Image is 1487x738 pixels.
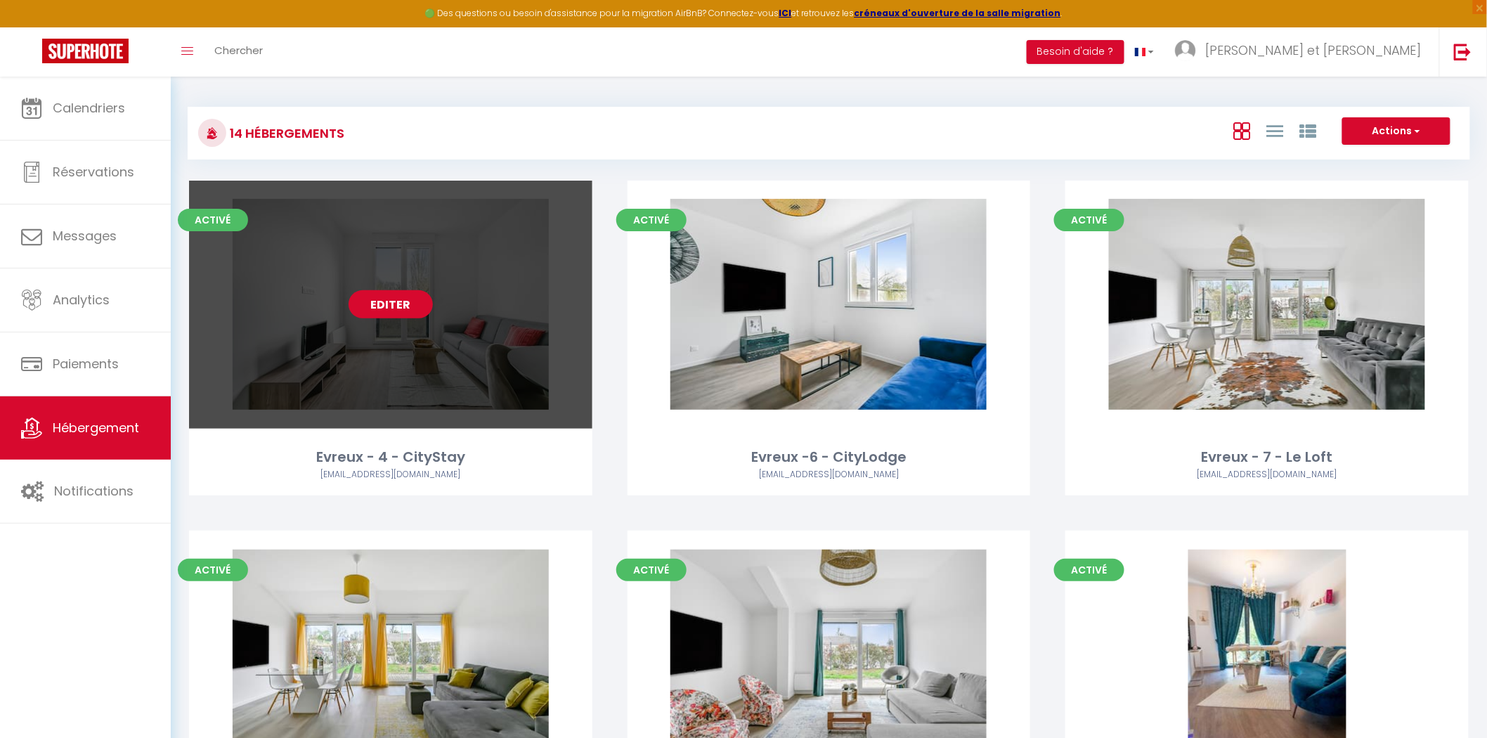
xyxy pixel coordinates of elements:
span: Activé [178,559,248,581]
div: Evreux - 7 - Le Loft [1065,446,1469,468]
div: Airbnb [628,468,1031,481]
a: Vue par Groupe [1299,119,1316,142]
span: Messages [53,227,117,245]
span: [PERSON_NAME] et [PERSON_NAME] [1205,41,1422,59]
a: Vue en Liste [1266,119,1283,142]
span: Activé [1054,209,1124,231]
img: logout [1454,43,1472,60]
a: Chercher [204,27,273,77]
a: ICI [779,7,792,19]
span: Paiements [53,355,119,373]
button: Ouvrir le widget de chat LiveChat [11,6,53,48]
img: ... [1175,40,1196,61]
span: Activé [616,559,687,581]
div: Airbnb [189,468,592,481]
a: Editer [349,290,433,318]
div: Airbnb [1065,468,1469,481]
button: Besoin d'aide ? [1027,40,1124,64]
span: Activé [616,209,687,231]
span: Calendriers [53,99,125,117]
div: Evreux - 4 - CityStay [189,446,592,468]
button: Actions [1342,117,1450,145]
a: ... [PERSON_NAME] et [PERSON_NAME] [1164,27,1439,77]
span: Activé [1054,559,1124,581]
h3: 14 Hébergements [226,117,344,149]
span: Hébergement [53,419,139,436]
span: Réservations [53,163,134,181]
span: Activé [178,209,248,231]
img: Super Booking [42,39,129,63]
span: Analytics [53,291,110,309]
a: créneaux d'ouverture de la salle migration [855,7,1061,19]
a: Vue en Box [1233,119,1250,142]
span: Chercher [214,43,263,58]
span: Notifications [54,482,134,500]
div: Evreux -6 - CityLodge [628,446,1031,468]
